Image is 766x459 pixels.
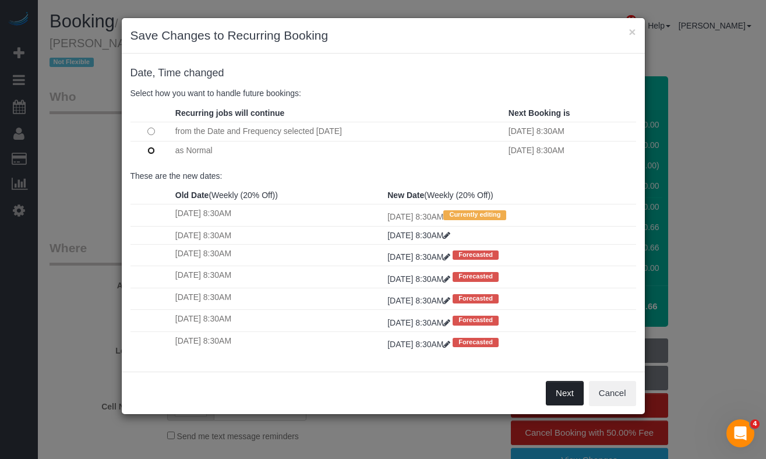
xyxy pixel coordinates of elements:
td: [DATE] 8:30AM [384,204,636,226]
td: [DATE] 8:30AM [172,226,384,244]
th: (Weekly (20% Off)) [384,186,636,204]
p: These are the new dates: [130,170,636,182]
td: [DATE] 8:30AM [172,331,384,353]
span: Forecasted [453,250,499,260]
iframe: Intercom live chat [726,419,754,447]
span: Currently editing [443,210,506,220]
td: as Normal [172,141,506,160]
h3: Save Changes to Recurring Booking [130,27,636,44]
strong: New Date [387,190,424,200]
td: [DATE] 8:30AM [172,266,384,288]
a: [DATE] 8:30AM [387,231,450,240]
td: [DATE] 8:30AM [172,244,384,266]
button: × [629,26,636,38]
span: Forecasted [453,272,499,281]
button: Cancel [589,381,636,405]
h4: changed [130,68,636,79]
td: [DATE] 8:30AM [506,141,636,160]
span: 4 [750,419,760,429]
a: [DATE] 8:30AM [387,318,453,327]
td: [DATE] 8:30AM [506,122,636,141]
strong: Recurring jobs will continue [175,108,284,118]
a: [DATE] 8:30AM [387,252,453,262]
span: Date, Time [130,67,181,79]
span: Forecasted [453,294,499,303]
a: [DATE] 8:30AM [387,274,453,284]
th: (Weekly (20% Off)) [172,186,384,204]
td: from the Date and Frequency selected [DATE] [172,122,506,141]
p: Select how you want to handle future bookings: [130,87,636,99]
td: [DATE] 8:30AM [172,310,384,331]
td: [DATE] 8:30AM [172,204,384,226]
strong: Old Date [175,190,209,200]
span: Forecasted [453,338,499,347]
span: Forecasted [453,316,499,325]
button: Next [546,381,584,405]
a: [DATE] 8:30AM [387,340,453,349]
strong: Next Booking is [509,108,570,118]
a: [DATE] 8:30AM [387,296,453,305]
td: [DATE] 8:30AM [172,288,384,309]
